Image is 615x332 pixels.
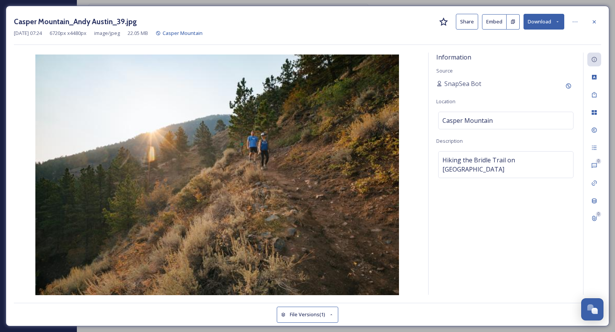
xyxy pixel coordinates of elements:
[456,14,478,30] button: Share
[94,30,120,37] span: image/jpeg
[14,55,421,297] img: a493b779-f6d7-4bc7-a1e2-11304a12fdae.jpg
[442,116,493,125] span: Casper Mountain
[581,298,603,320] button: Open Chat
[277,307,338,322] button: File Versions(1)
[14,16,137,27] h3: Casper Mountain_Andy Austin_39.jpg
[436,137,463,144] span: Description
[14,30,42,37] span: [DATE] 07:24
[596,159,601,164] div: 0
[163,30,203,36] span: Casper Mountain
[436,53,471,61] span: Information
[524,14,564,30] button: Download
[50,30,86,37] span: 6720 px x 4480 px
[436,67,453,74] span: Source
[596,211,601,217] div: 0
[482,14,507,30] button: Embed
[442,155,569,174] span: Hiking the Bridle Trail on [GEOGRAPHIC_DATA]
[128,30,148,37] span: 22.05 MB
[444,79,481,88] span: SnapSea Bot
[436,98,455,105] span: Location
